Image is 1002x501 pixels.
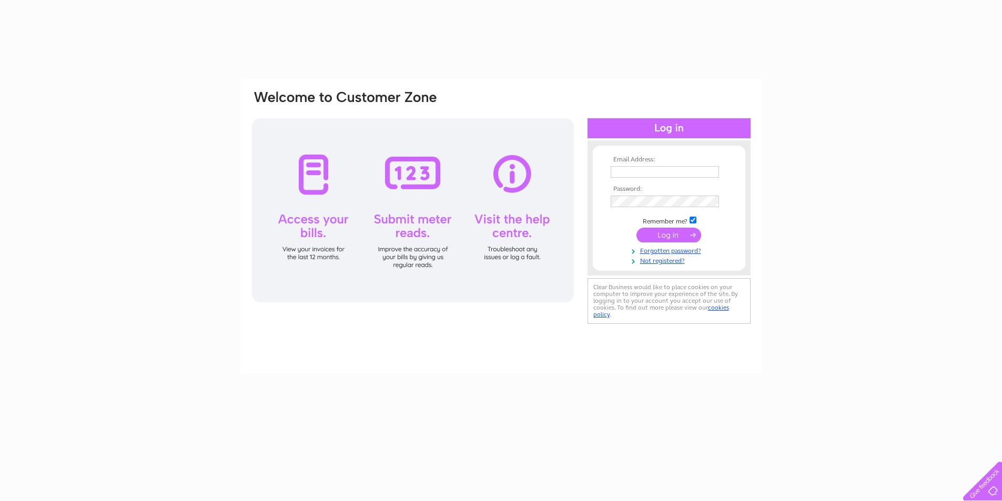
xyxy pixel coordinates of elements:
[608,186,730,193] th: Password:
[608,156,730,163] th: Email Address:
[611,255,730,265] a: Not registered?
[636,228,701,242] input: Submit
[611,245,730,255] a: Forgotten password?
[588,278,751,324] div: Clear Business would like to place cookies on your computer to improve your experience of the sit...
[593,304,729,318] a: cookies policy
[608,215,730,226] td: Remember me?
